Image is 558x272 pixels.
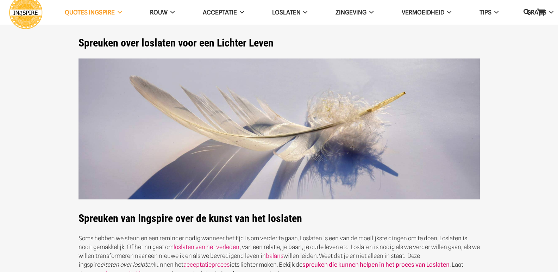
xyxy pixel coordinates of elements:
a: ZingevingZingeving Menu [321,4,388,21]
a: ROUWROUW Menu [136,4,189,21]
img: Lichter Leven met deze prachtige spreuken over Loslaten - kijk op ingspire.nl [79,58,480,200]
span: VERMOEIDHEID [402,9,444,16]
strong: Spreuken van Ingspire over de kunst van het loslaten [79,212,302,224]
span: ROUW [150,9,168,16]
span: Acceptatie Menu [237,9,244,16]
span: QUOTES INGSPIRE Menu [115,9,122,16]
span: GRATIS Menu [546,9,553,16]
span: Zingeving Menu [366,9,374,16]
em: citaten over loslaten [100,261,153,268]
a: loslaten van het verleden [174,243,239,251]
span: Loslaten Menu [301,9,308,16]
span: Zingeving [336,9,366,16]
a: Zoeken [520,4,534,21]
h1: Spreuken over loslaten voor een Lichter Leven [79,37,480,49]
span: GRATIS [527,9,546,16]
span: TIPS [479,9,491,16]
a: acceptatieproces [183,261,230,268]
span: VERMOEIDHEID Menu [444,9,451,16]
span: QUOTES INGSPIRE [65,9,115,16]
a: LoslatenLoslaten Menu [258,4,322,21]
span: Acceptatie [203,9,237,16]
a: TIPSTIPS Menu [465,4,513,21]
a: AcceptatieAcceptatie Menu [189,4,258,21]
a: QUOTES INGSPIREQUOTES INGSPIRE Menu [51,4,136,21]
a: balans [266,252,283,259]
a: VERMOEIDHEIDVERMOEIDHEID Menu [388,4,465,21]
span: TIPS Menu [491,9,499,16]
span: Loslaten [272,9,301,16]
span: ROUW Menu [168,9,175,16]
a: spreuken die kunnen helpen in het proces van Loslaten [302,261,450,268]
